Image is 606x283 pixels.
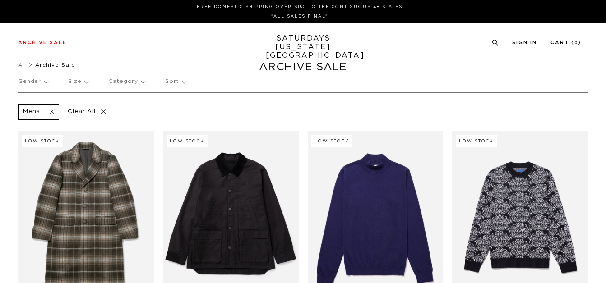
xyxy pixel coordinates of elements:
a: Archive Sale [18,40,67,45]
small: 0 [574,41,578,45]
p: Mens [23,108,40,116]
p: FREE DOMESTIC SHIPPING OVER $150 TO THE CONTIGUOUS 48 STATES [22,4,578,10]
p: Gender [18,71,48,92]
div: Low Stock [456,135,497,147]
p: Size [68,71,88,92]
a: Sign In [512,40,537,45]
a: SATURDAYS[US_STATE][GEOGRAPHIC_DATA] [266,34,340,60]
a: All [18,62,26,68]
p: Sort [165,71,185,92]
p: Category [108,71,145,92]
span: Archive Sale [35,62,75,68]
div: Low Stock [167,135,208,147]
p: Clear All [64,104,110,120]
p: *ALL SALES FINAL* [22,13,578,20]
div: Low Stock [311,135,352,147]
div: Low Stock [22,135,63,147]
a: Cart (0) [550,40,581,45]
